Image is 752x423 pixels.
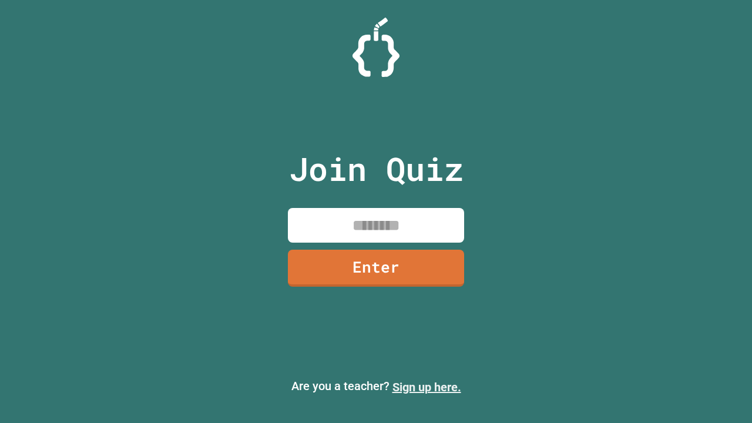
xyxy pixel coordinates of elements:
img: Logo.svg [352,18,399,77]
p: Join Quiz [289,145,464,193]
p: Are you a teacher? [9,377,743,396]
a: Enter [288,250,464,287]
a: Sign up here. [392,380,461,394]
iframe: chat widget [703,376,740,411]
iframe: chat widget [654,325,740,375]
